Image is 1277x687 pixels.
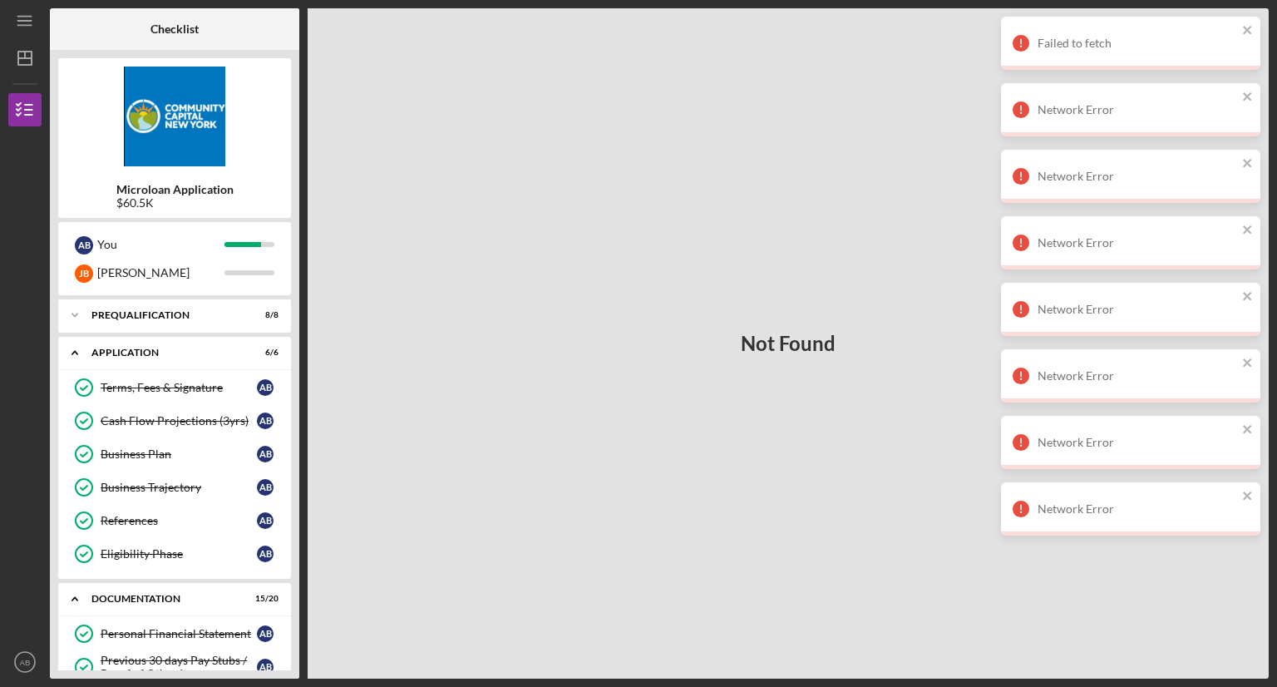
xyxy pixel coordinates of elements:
div: Application [91,348,237,358]
div: 6 / 6 [249,348,279,358]
div: Network Error [1038,369,1237,383]
div: [PERSON_NAME] [97,259,224,287]
div: Terms, Fees & Signature [101,381,257,394]
a: Personal Financial StatementAB [67,617,283,650]
a: Terms, Fees & SignatureAB [67,371,283,404]
div: Network Error [1038,170,1237,183]
div: Previous 30 days Pay Stubs / Proof of Other Income [101,654,257,680]
b: Microloan Application [116,183,234,196]
div: Network Error [1038,502,1237,516]
div: Eligibility Phase [101,547,257,561]
a: Cash Flow Projections (3yrs)AB [67,404,283,437]
text: AB [20,658,31,667]
button: close [1242,356,1254,372]
div: A B [257,546,274,562]
div: A B [257,413,274,429]
a: Business TrajectoryAB [67,471,283,504]
button: AB [8,645,42,679]
div: Business Plan [101,447,257,461]
div: 15 / 20 [249,594,279,604]
button: close [1242,223,1254,239]
div: A B [257,446,274,462]
div: Network Error [1038,236,1237,250]
a: Business PlanAB [67,437,283,471]
button: close [1242,289,1254,305]
div: Personal Financial Statement [101,627,257,640]
a: Eligibility PhaseAB [67,537,283,571]
div: References [101,514,257,527]
div: A B [257,379,274,396]
h3: Not Found [741,332,836,355]
img: Product logo [58,67,291,166]
div: You [97,230,224,259]
div: A B [257,479,274,496]
div: A B [257,625,274,642]
div: Network Error [1038,303,1237,316]
div: 8 / 8 [249,310,279,320]
div: Documentation [91,594,237,604]
div: J B [75,264,93,283]
button: close [1242,423,1254,438]
div: A B [75,236,93,255]
b: Checklist [150,22,199,36]
div: Prequalification [91,310,237,320]
div: Failed to fetch [1038,37,1237,50]
div: A B [257,512,274,529]
div: $60.5K [116,196,234,210]
a: Previous 30 days Pay Stubs / Proof of Other IncomeAB [67,650,283,684]
div: Network Error [1038,103,1237,116]
button: close [1242,23,1254,39]
div: Network Error [1038,436,1237,449]
div: Business Trajectory [101,481,257,494]
button: close [1242,489,1254,505]
button: close [1242,156,1254,172]
div: A B [257,659,274,675]
button: close [1242,90,1254,106]
a: ReferencesAB [67,504,283,537]
div: Cash Flow Projections (3yrs) [101,414,257,428]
